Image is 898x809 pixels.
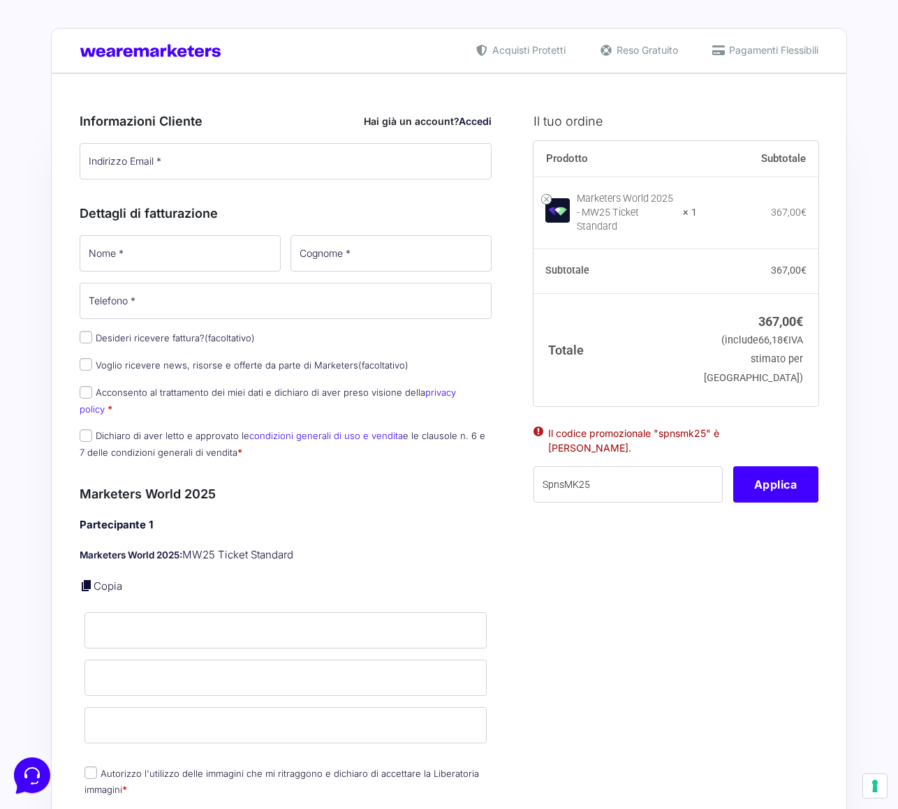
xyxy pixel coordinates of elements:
[80,429,92,442] input: Dichiaro di aver letto e approvato lecondizioni generali di uso e venditae le clausole n. 6 e 7 d...
[290,235,492,272] input: Cognome *
[11,448,97,480] button: Home
[533,466,723,503] input: Coupon
[22,78,50,106] img: dark
[22,56,119,67] span: Le tue conversazioni
[733,466,818,503] button: Applica
[22,117,257,145] button: Inizia una conversazione
[533,112,818,131] h3: Il tuo ordine
[84,768,479,795] label: Autorizzo l'utilizzo delle immagini che mi ritraggono e dichiaro di accettare la Liberatoria imma...
[80,387,456,414] label: Acconsento al trattamento dei miei dati e dichiaro di aver preso visione della
[182,448,268,480] button: Aiuto
[11,755,53,796] iframe: Customerly Messenger Launcher
[80,358,92,371] input: Voglio ricevere news, risorse e offerte da parte di Marketers(facoltativo)
[91,126,206,137] span: Inizia una conversazione
[613,43,678,57] span: Reso Gratuito
[215,468,235,480] p: Aiuto
[704,334,803,384] small: (include IVA stimato per [GEOGRAPHIC_DATA])
[80,331,92,343] input: Desideri ricevere fattura?(facoltativo)
[97,448,183,480] button: Messaggi
[80,235,281,272] input: Nome *
[80,579,94,593] a: Copia i dettagli dell'acquirente
[358,359,408,371] span: (facoltativo)
[801,207,807,218] span: €
[683,206,697,220] strong: × 1
[80,359,408,371] label: Voglio ricevere news, risorse e offerte da parte di Marketers
[67,78,95,106] img: dark
[796,314,803,329] span: €
[80,143,492,179] input: Indirizzo Email *
[121,468,159,480] p: Messaggi
[771,207,807,218] bdi: 367,00
[577,192,675,234] div: Marketers World 2025 - MW25 Ticket Standard
[80,549,182,561] strong: Marketers World 2025:
[548,426,804,455] li: Il codice promozionale "spnsmk25" è [PERSON_NAME].
[42,468,66,480] p: Home
[364,114,492,128] div: Hai già un account?
[205,332,255,343] span: (facoltativo)
[249,430,403,441] a: condizioni generali di uso e vendita
[94,579,122,593] a: Copia
[758,334,788,346] span: 66,18
[80,517,492,533] h4: Partecipante 1
[545,198,570,223] img: Marketers World 2025 - MW25 Ticket Standard
[533,293,698,406] th: Totale
[863,774,887,798] button: Le tue preferenze relative al consenso per le tecnologie di tracciamento
[11,11,235,34] h2: Ciao da Marketers 👋
[80,387,456,414] a: privacy policy
[22,173,109,184] span: Trova una risposta
[84,766,97,779] input: Autorizzo l'utilizzo delle immagini che mi ritraggono e dichiaro di accettare la Liberatoria imma...
[45,78,73,106] img: dark
[459,115,492,127] a: Accedi
[697,141,818,177] th: Subtotale
[533,141,698,177] th: Prodotto
[80,386,92,399] input: Acconsento al trattamento dei miei dati e dichiaro di aver preso visione dellaprivacy policy
[80,283,492,319] input: Telefono *
[801,265,807,276] span: €
[31,203,228,217] input: Cerca un articolo...
[80,112,492,131] h3: Informazioni Cliente
[771,265,807,276] bdi: 367,00
[80,484,492,503] h3: Marketers World 2025
[533,249,698,294] th: Subtotale
[726,43,818,57] span: Pagamenti Flessibili
[80,204,492,223] h3: Dettagli di fatturazione
[758,314,803,329] bdi: 367,00
[783,334,788,346] span: €
[80,332,255,343] label: Desideri ricevere fattura?
[489,43,566,57] span: Acquisti Protetti
[80,547,492,563] p: MW25 Ticket Standard
[149,173,257,184] a: Apri Centro Assistenza
[80,430,485,457] label: Dichiaro di aver letto e approvato le e le clausole n. 6 e 7 delle condizioni generali di vendita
